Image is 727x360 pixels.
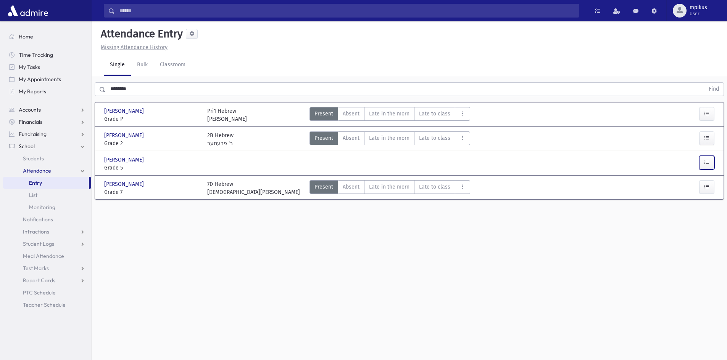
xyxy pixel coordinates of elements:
span: Late in the morn [369,183,409,191]
a: List [3,189,91,201]
span: Present [314,183,333,191]
span: mpikus [690,5,707,11]
span: [PERSON_NAME] [104,131,145,139]
span: Present [314,134,333,142]
a: Report Cards [3,274,91,286]
span: Time Tracking [19,51,53,58]
img: AdmirePro [6,3,50,18]
span: Grade 7 [104,188,200,196]
span: List [29,192,37,198]
span: Report Cards [23,277,55,284]
a: Meal Attendance [3,250,91,262]
span: Late in the morn [369,134,409,142]
span: Teacher Schedule [23,301,66,308]
span: Absent [343,183,359,191]
span: PTC Schedule [23,289,56,296]
a: Single [104,54,131,76]
a: Financials [3,116,91,128]
a: Classroom [154,54,192,76]
button: Find [704,83,724,96]
span: [PERSON_NAME] [104,180,145,188]
span: Fundraising [19,131,47,138]
span: Student Logs [23,240,54,247]
span: My Tasks [19,64,40,70]
div: 7D Hebrew [DEMOGRAPHIC_DATA][PERSON_NAME] [207,180,300,196]
span: [PERSON_NAME] [104,156,145,164]
span: Late to class [419,110,450,118]
a: My Appointments [3,73,91,85]
span: Grade P [104,115,200,123]
a: PTC Schedule [3,286,91,299]
a: Entry [3,177,89,189]
a: Home [3,30,91,43]
span: Students [23,155,44,162]
span: Absent [343,134,359,142]
span: Home [19,33,33,40]
a: Notifications [3,213,91,226]
a: Infractions [3,226,91,238]
span: Meal Attendance [23,253,64,259]
h5: Attendance Entry [98,27,183,40]
u: Missing Attendance History [101,44,168,51]
span: My Reports [19,88,46,95]
span: Test Marks [23,265,49,272]
a: Monitoring [3,201,91,213]
span: School [19,143,35,150]
a: Fundraising [3,128,91,140]
a: Teacher Schedule [3,299,91,311]
a: Accounts [3,104,91,116]
span: Present [314,110,333,118]
span: Monitoring [29,204,55,211]
div: AttTypes [309,131,470,147]
span: Infractions [23,228,49,235]
a: Test Marks [3,262,91,274]
span: Attendance [23,167,51,174]
span: Financials [19,118,42,125]
input: Search [115,4,579,18]
span: Entry [29,179,42,186]
span: Late to class [419,183,450,191]
div: AttTypes [309,180,470,196]
a: Attendance [3,165,91,177]
a: Student Logs [3,238,91,250]
span: Accounts [19,106,41,113]
a: Time Tracking [3,49,91,61]
span: Late in the morn [369,110,409,118]
span: Absent [343,110,359,118]
span: Notifications [23,216,53,223]
a: Missing Attendance History [98,44,168,51]
span: User [690,11,707,17]
span: Late to class [419,134,450,142]
div: 2B Hebrew ר' פרעסער [207,131,234,147]
a: My Reports [3,85,91,98]
div: AttTypes [309,107,470,123]
div: Pri1 Hebrew [PERSON_NAME] [207,107,247,123]
span: [PERSON_NAME] [104,107,145,115]
span: My Appointments [19,76,61,83]
span: Grade 2 [104,139,200,147]
a: Bulk [131,54,154,76]
a: School [3,140,91,152]
span: Grade 5 [104,164,200,172]
a: Students [3,152,91,165]
a: My Tasks [3,61,91,73]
